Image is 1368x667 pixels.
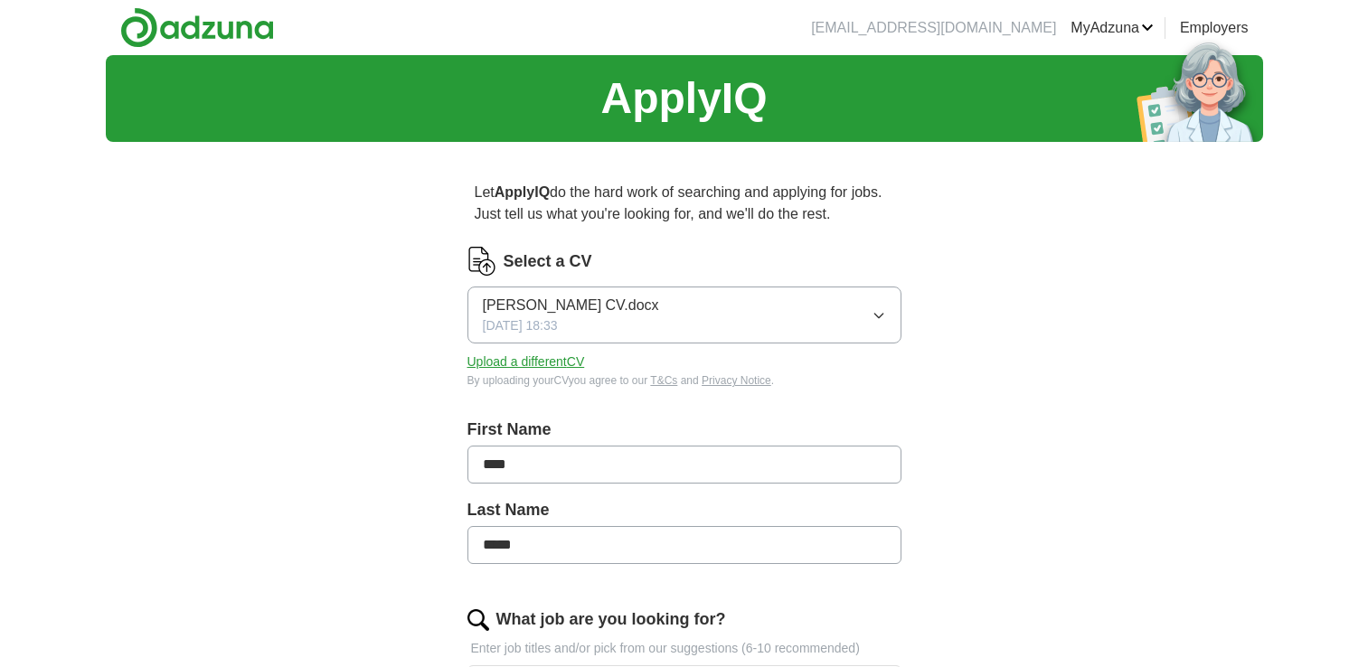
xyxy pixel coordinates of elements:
img: Adzuna logo [120,7,274,48]
div: By uploading your CV you agree to our and . [467,372,901,389]
li: [EMAIL_ADDRESS][DOMAIN_NAME] [811,17,1056,39]
p: Let do the hard work of searching and applying for jobs. Just tell us what you're looking for, an... [467,174,901,232]
label: Last Name [467,498,901,522]
a: Privacy Notice [702,374,771,387]
img: search.png [467,609,489,631]
label: Select a CV [504,249,592,274]
button: Upload a differentCV [467,352,585,371]
label: First Name [467,418,901,442]
label: What job are you looking for? [496,607,726,632]
img: CV Icon [467,247,496,276]
span: [PERSON_NAME] CV.docx [483,295,659,316]
p: Enter job titles and/or pick from our suggestions (6-10 recommended) [467,639,901,658]
a: Employers [1180,17,1249,39]
strong: ApplyIQ [495,184,550,200]
button: [PERSON_NAME] CV.docx[DATE] 18:33 [467,287,901,343]
a: MyAdzuna [1071,17,1154,39]
a: T&Cs [650,374,677,387]
span: [DATE] 18:33 [483,316,558,335]
h1: ApplyIQ [600,66,767,131]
